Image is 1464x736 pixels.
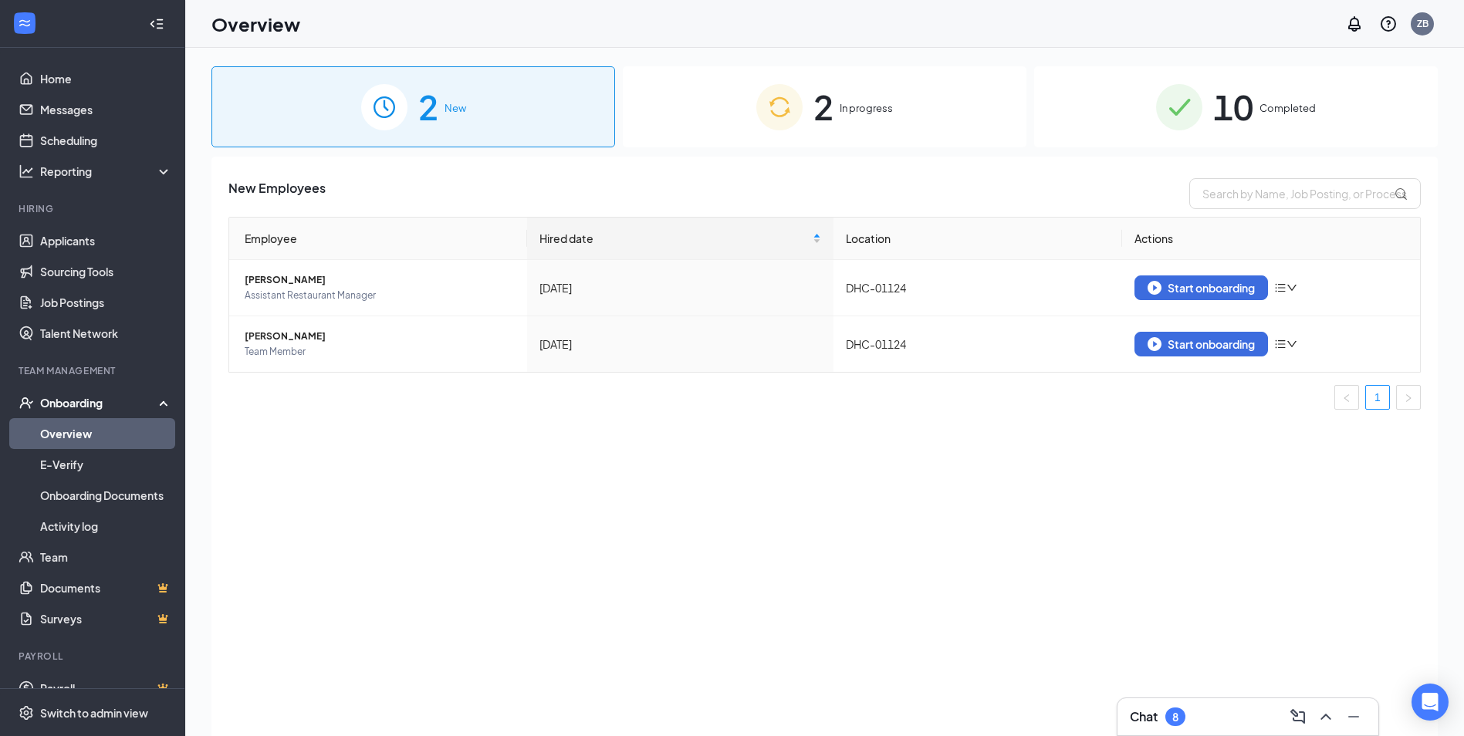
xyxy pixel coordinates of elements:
[40,256,172,287] a: Sourcing Tools
[40,225,172,256] a: Applicants
[229,218,527,260] th: Employee
[40,673,172,704] a: PayrollCrown
[19,202,169,215] div: Hiring
[1345,15,1364,33] svg: Notifications
[40,572,172,603] a: DocumentsCrown
[40,395,159,410] div: Onboarding
[1213,80,1253,133] span: 10
[1365,385,1390,410] li: 1
[1274,282,1286,294] span: bars
[245,344,515,360] span: Team Member
[833,260,1122,316] td: DHC-01124
[813,80,833,133] span: 2
[1334,385,1359,410] button: left
[833,316,1122,372] td: DHC-01124
[40,63,172,94] a: Home
[1134,275,1268,300] button: Start onboarding
[1344,707,1363,726] svg: Minimize
[40,287,172,318] a: Job Postings
[40,705,148,721] div: Switch to admin view
[539,279,822,296] div: [DATE]
[1342,393,1351,403] span: left
[40,449,172,480] a: E-Verify
[1172,711,1178,724] div: 8
[40,318,172,349] a: Talent Network
[1417,17,1428,30] div: ZB
[245,288,515,303] span: Assistant Restaurant Manager
[19,395,34,410] svg: UserCheck
[17,15,32,31] svg: WorkstreamLogo
[40,418,172,449] a: Overview
[1334,385,1359,410] li: Previous Page
[1317,707,1335,726] svg: ChevronUp
[539,230,810,247] span: Hired date
[245,272,515,288] span: [PERSON_NAME]
[1274,338,1286,350] span: bars
[1341,704,1366,729] button: Minimize
[40,164,173,179] div: Reporting
[1286,282,1297,293] span: down
[539,336,822,353] div: [DATE]
[1134,332,1268,356] button: Start onboarding
[1412,684,1449,721] div: Open Intercom Messenger
[1396,385,1421,410] li: Next Page
[1404,393,1413,403] span: right
[40,542,172,572] a: Team
[149,16,164,32] svg: Collapse
[19,364,169,377] div: Team Management
[1259,100,1316,116] span: Completed
[840,100,893,116] span: In progress
[833,218,1122,260] th: Location
[1148,281,1255,295] div: Start onboarding
[418,80,438,133] span: 2
[1286,339,1297,349] span: down
[1289,707,1307,726] svg: ComposeMessage
[40,94,172,125] a: Messages
[445,100,466,116] span: New
[40,125,172,156] a: Scheduling
[1286,704,1310,729] button: ComposeMessage
[1148,337,1255,351] div: Start onboarding
[1366,386,1389,409] a: 1
[211,11,300,37] h1: Overview
[19,650,169,663] div: Payroll
[40,603,172,634] a: SurveysCrown
[40,480,172,511] a: Onboarding Documents
[19,164,34,179] svg: Analysis
[1396,385,1421,410] button: right
[1189,178,1421,209] input: Search by Name, Job Posting, or Process
[1130,708,1158,725] h3: Chat
[1122,218,1420,260] th: Actions
[1379,15,1398,33] svg: QuestionInfo
[228,178,326,209] span: New Employees
[1314,704,1338,729] button: ChevronUp
[19,705,34,721] svg: Settings
[40,511,172,542] a: Activity log
[245,329,515,344] span: [PERSON_NAME]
